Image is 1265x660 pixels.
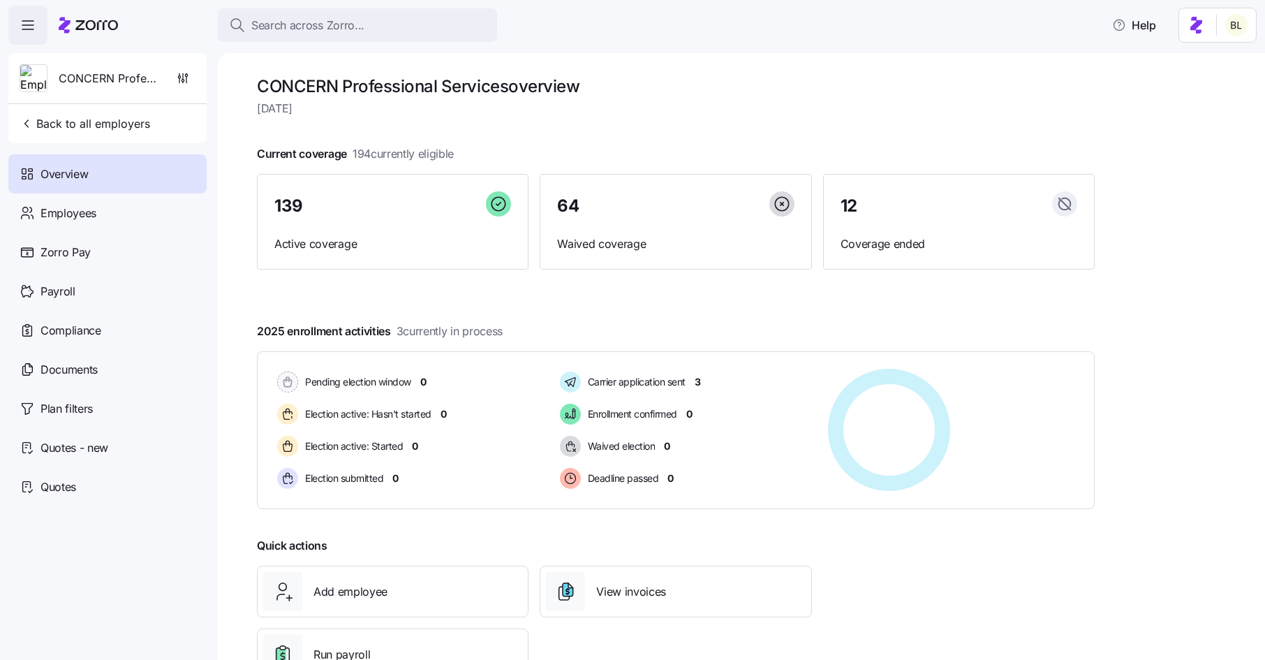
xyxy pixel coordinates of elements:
span: 0 [420,375,427,389]
span: Compliance [40,322,101,339]
span: Election active: Started [301,439,403,453]
span: Documents [40,361,98,379]
a: Documents [8,350,207,389]
span: 0 [667,471,674,485]
span: Pending election window [301,375,411,389]
span: 3 currently in process [397,323,503,340]
span: 0 [392,471,399,485]
span: Quick actions [257,537,327,555]
a: Plan filters [8,389,207,428]
img: 2fabda6663eee7a9d0b710c60bc473af [1225,14,1248,36]
span: Election submitted [301,471,383,485]
span: 3 [695,375,701,389]
button: Back to all employers [14,110,156,138]
span: Coverage ended [841,235,1077,253]
h1: CONCERN Professional Services overview [257,75,1095,97]
span: [DATE] [257,100,1095,117]
button: Search across Zorro... [218,8,497,42]
a: Payroll [8,272,207,311]
span: Zorro Pay [40,244,91,261]
span: 0 [686,407,693,421]
img: Employer logo [20,65,47,93]
span: View invoices [596,583,666,601]
span: 64 [557,198,579,214]
button: Help [1101,11,1167,39]
span: Waived coverage [557,235,794,253]
a: Overview [8,154,207,193]
span: Overview [40,166,88,183]
span: Quotes - new [40,439,108,457]
span: Deadline passed [584,471,659,485]
a: Quotes - new [8,428,207,467]
a: Zorro Pay [8,233,207,272]
a: Employees [8,193,207,233]
span: Help [1112,17,1156,34]
span: Quotes [40,478,76,496]
span: Search across Zorro... [251,17,364,34]
span: Active coverage [274,235,511,253]
span: 12 [841,198,857,214]
span: Payroll [40,283,75,300]
span: Plan filters [40,400,93,418]
span: Enrollment confirmed [584,407,677,421]
span: CONCERN Professional Services [59,70,159,87]
span: 0 [412,439,418,453]
span: 0 [441,407,447,421]
span: Carrier application sent [584,375,686,389]
span: 194 currently eligible [353,145,454,163]
span: 0 [664,439,670,453]
a: Quotes [8,467,207,506]
span: Election active: Hasn't started [301,407,431,421]
span: Back to all employers [20,115,150,132]
a: Compliance [8,311,207,350]
span: Employees [40,205,96,222]
span: Waived election [584,439,656,453]
span: Add employee [313,583,387,601]
span: 139 [274,198,303,214]
span: 2025 enrollment activities [257,323,503,340]
span: Current coverage [257,145,454,163]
